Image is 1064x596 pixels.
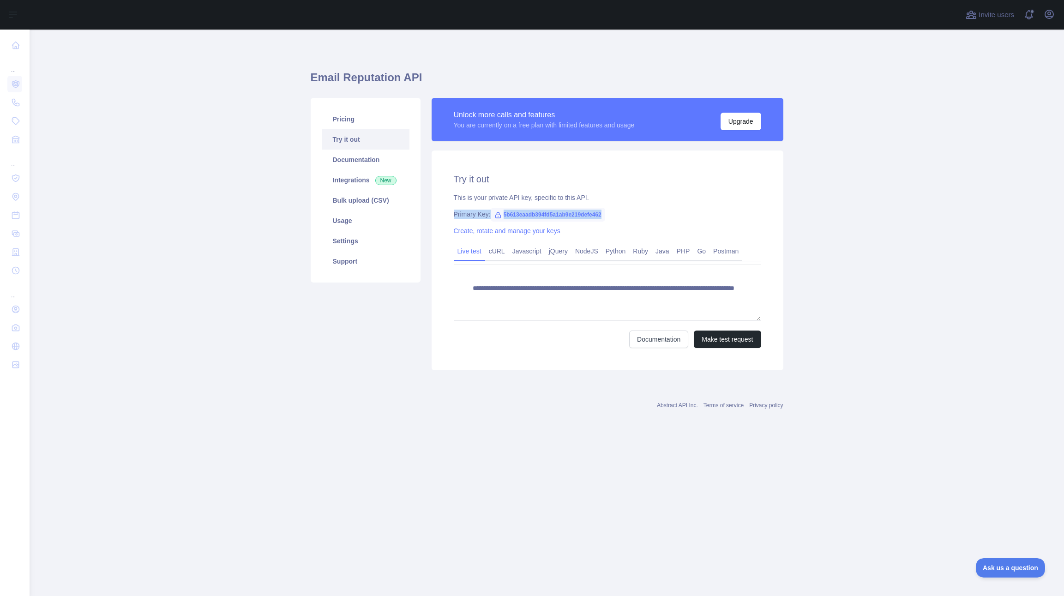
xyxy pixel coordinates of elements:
a: Java [652,244,673,259]
a: Privacy policy [749,402,783,409]
span: New [375,176,397,185]
span: 5b613eaadb394fd5a1ab9e219defe462 [491,208,605,222]
a: Create, rotate and manage your keys [454,227,560,235]
a: Integrations New [322,170,409,190]
a: NodeJS [571,244,602,259]
a: Support [322,251,409,271]
iframe: Toggle Customer Support [976,558,1046,578]
a: Python [602,244,630,259]
div: ... [7,150,22,168]
a: Terms of service [703,402,744,409]
button: Make test request [694,331,761,348]
a: Javascript [509,244,545,259]
a: cURL [485,244,509,259]
span: Invite users [979,10,1014,20]
a: Live test [454,244,485,259]
a: Go [693,244,709,259]
a: Abstract API Inc. [657,402,698,409]
a: Pricing [322,109,409,129]
div: ... [7,281,22,299]
a: Settings [322,231,409,251]
h2: Try it out [454,173,761,186]
a: Documentation [322,150,409,170]
a: PHP [673,244,694,259]
div: You are currently on a free plan with limited features and usage [454,120,635,130]
div: This is your private API key, specific to this API. [454,193,761,202]
div: Primary Key: [454,210,761,219]
button: Invite users [964,7,1016,22]
h1: Email Reputation API [311,70,783,92]
a: Ruby [629,244,652,259]
a: Postman [709,244,742,259]
div: ... [7,55,22,74]
a: Documentation [629,331,688,348]
a: jQuery [545,244,571,259]
a: Try it out [322,129,409,150]
div: Unlock more calls and features [454,109,635,120]
a: Usage [322,211,409,231]
button: Upgrade [721,113,761,130]
a: Bulk upload (CSV) [322,190,409,211]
